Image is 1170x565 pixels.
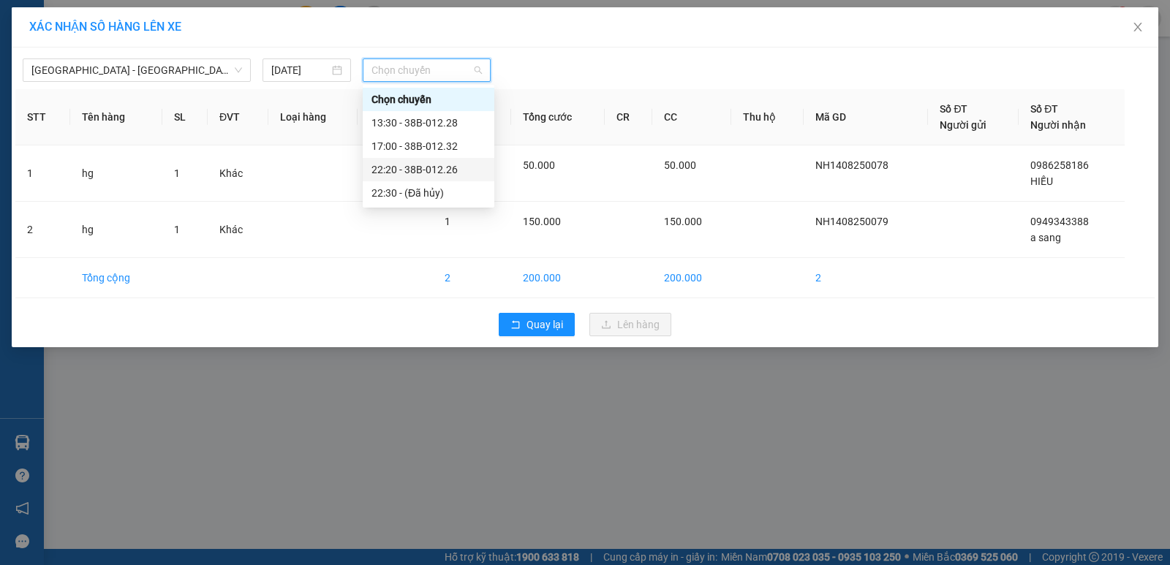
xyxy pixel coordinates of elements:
td: 2 [804,258,928,298]
th: CC [652,89,731,145]
th: Ghi chú [358,89,433,145]
div: Chọn chuyến [363,88,494,111]
span: 150.000 [523,216,561,227]
th: SL [162,89,208,145]
input: 14/08/2025 [271,62,329,78]
td: 1 [15,145,70,202]
span: Người gửi [940,119,986,131]
button: rollbackQuay lại [499,313,575,336]
td: 200.000 [511,258,605,298]
td: Khác [208,145,268,202]
span: Người nhận [1030,119,1086,131]
span: 0986258186 [1030,159,1089,171]
div: 17:00 - 38B-012.32 [371,138,486,154]
span: close [1132,21,1144,33]
span: Số ĐT [1030,103,1058,115]
span: 1 [445,216,450,227]
div: 13:30 - 38B-012.28 [371,115,486,131]
span: 50.000 [664,159,696,171]
th: CR [605,89,652,145]
th: Loại hàng [268,89,358,145]
span: Số ĐT [940,103,967,115]
span: 1 [174,167,180,179]
span: Chọn chuyến [371,59,482,81]
span: 1 [174,224,180,235]
span: NH1408250079 [815,216,888,227]
span: HIẾU [1030,175,1053,187]
span: Hà Nội - Hà Tĩnh [31,59,242,81]
div: 22:20 - 38B-012.26 [371,162,486,178]
td: hg [70,202,162,258]
div: 22:30 - (Đã hủy) [371,185,486,201]
td: hg [70,145,162,202]
span: rollback [510,319,521,331]
span: NH1408250078 [815,159,888,171]
th: Tổng cước [511,89,605,145]
td: 200.000 [652,258,731,298]
th: ĐVT [208,89,268,145]
button: uploadLên hàng [589,313,671,336]
div: Chọn chuyến [371,91,486,107]
button: Close [1117,7,1158,48]
span: Quay lại [526,316,563,333]
span: XÁC NHẬN SỐ HÀNG LÊN XE [29,20,181,34]
th: Mã GD [804,89,928,145]
td: Khác [208,202,268,258]
td: Tổng cộng [70,258,162,298]
td: 2 [433,258,511,298]
span: 0949343388 [1030,216,1089,227]
td: 2 [15,202,70,258]
th: Thu hộ [731,89,804,145]
th: Tên hàng [70,89,162,145]
span: 150.000 [664,216,702,227]
span: a sang [1030,232,1061,243]
span: 50.000 [523,159,555,171]
th: STT [15,89,70,145]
